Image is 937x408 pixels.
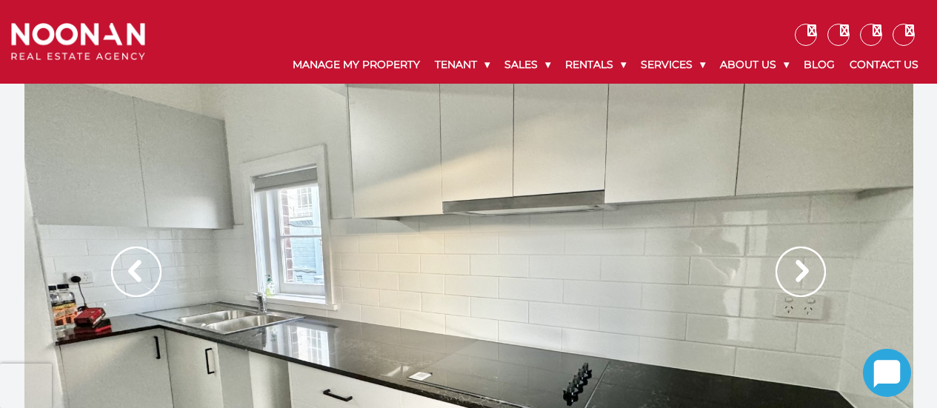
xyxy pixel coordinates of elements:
img: Noonan Real Estate Agency [11,23,145,60]
img: Arrow slider [776,247,826,297]
a: Manage My Property [285,46,427,84]
a: About Us [713,46,796,84]
a: Contact Us [842,46,926,84]
a: Sales [497,46,558,84]
a: Rentals [558,46,633,84]
a: Tenant [427,46,497,84]
img: Arrow slider [111,247,161,297]
a: Blog [796,46,842,84]
a: Services [633,46,713,84]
